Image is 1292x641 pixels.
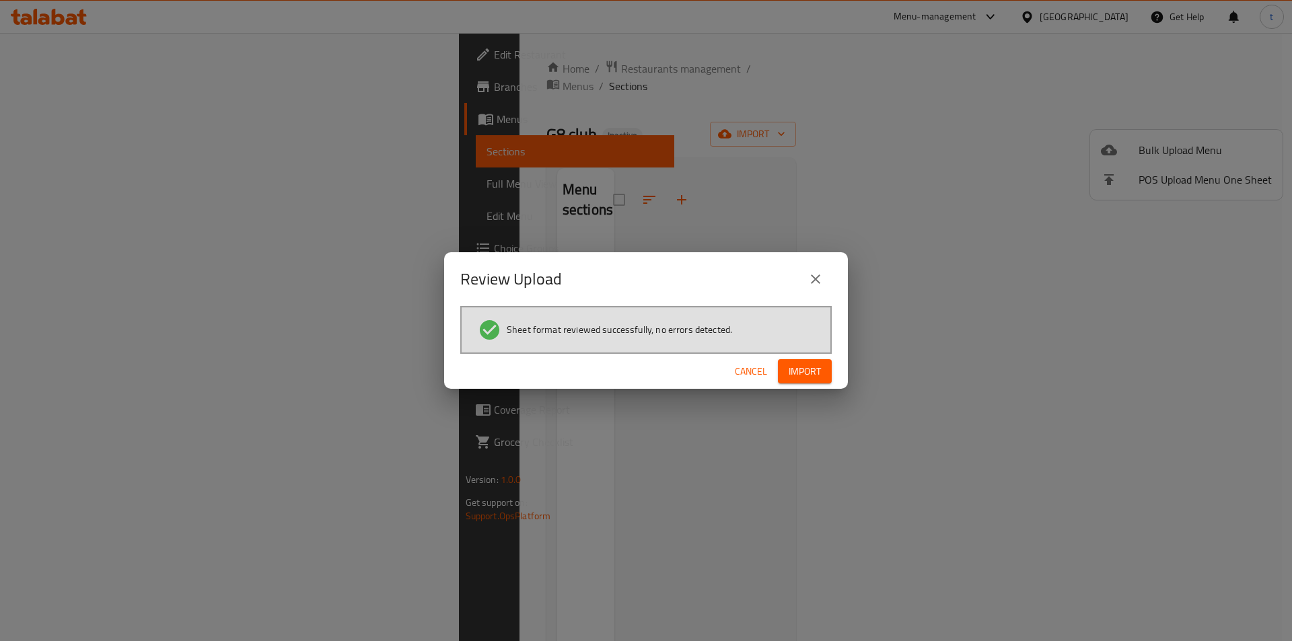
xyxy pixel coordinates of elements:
[735,363,767,380] span: Cancel
[507,323,732,336] span: Sheet format reviewed successfully, no errors detected.
[729,359,773,384] button: Cancel
[799,263,832,295] button: close
[778,359,832,384] button: Import
[789,363,821,380] span: Import
[460,268,562,290] h2: Review Upload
